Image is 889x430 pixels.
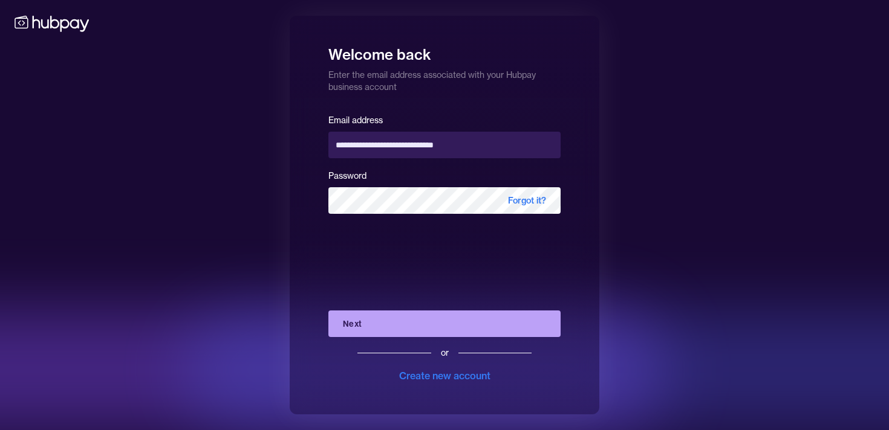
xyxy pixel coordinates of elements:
[493,187,561,214] span: Forgot it?
[328,170,366,181] label: Password
[328,37,561,64] h1: Welcome back
[328,310,561,337] button: Next
[328,64,561,93] p: Enter the email address associated with your Hubpay business account
[441,347,449,359] div: or
[328,115,383,126] label: Email address
[399,368,490,383] div: Create new account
